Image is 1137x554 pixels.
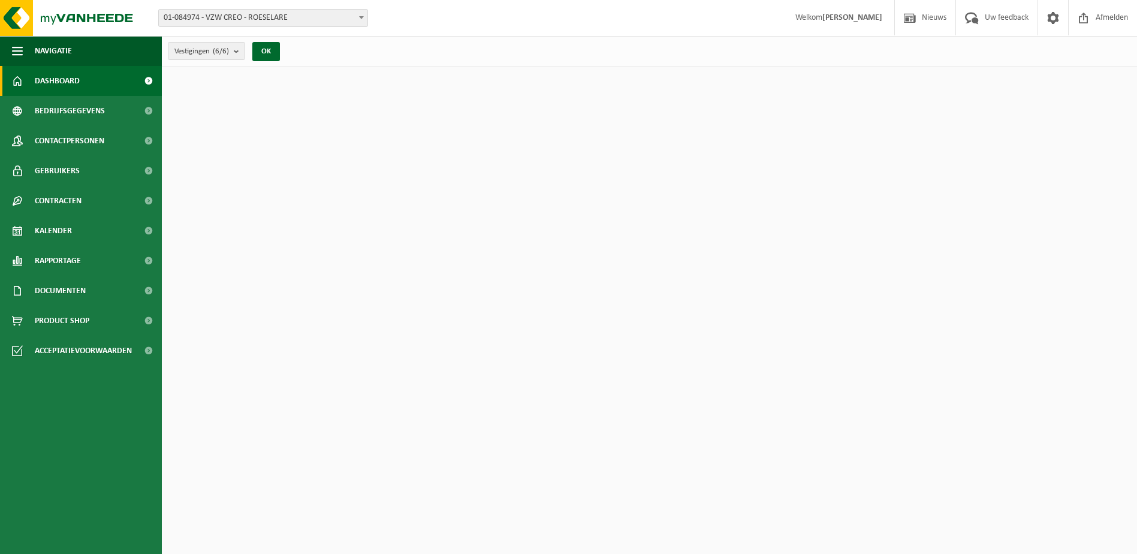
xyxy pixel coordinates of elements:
[158,9,368,27] span: 01-084974 - VZW CREO - ROESELARE
[35,306,89,336] span: Product Shop
[822,13,882,22] strong: [PERSON_NAME]
[35,186,82,216] span: Contracten
[159,10,367,26] span: 01-084974 - VZW CREO - ROESELARE
[35,156,80,186] span: Gebruikers
[35,276,86,306] span: Documenten
[35,36,72,66] span: Navigatie
[168,42,245,60] button: Vestigingen(6/6)
[35,246,81,276] span: Rapportage
[35,216,72,246] span: Kalender
[213,47,229,55] count: (6/6)
[35,126,104,156] span: Contactpersonen
[252,42,280,61] button: OK
[35,336,132,366] span: Acceptatievoorwaarden
[35,96,105,126] span: Bedrijfsgegevens
[174,43,229,61] span: Vestigingen
[35,66,80,96] span: Dashboard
